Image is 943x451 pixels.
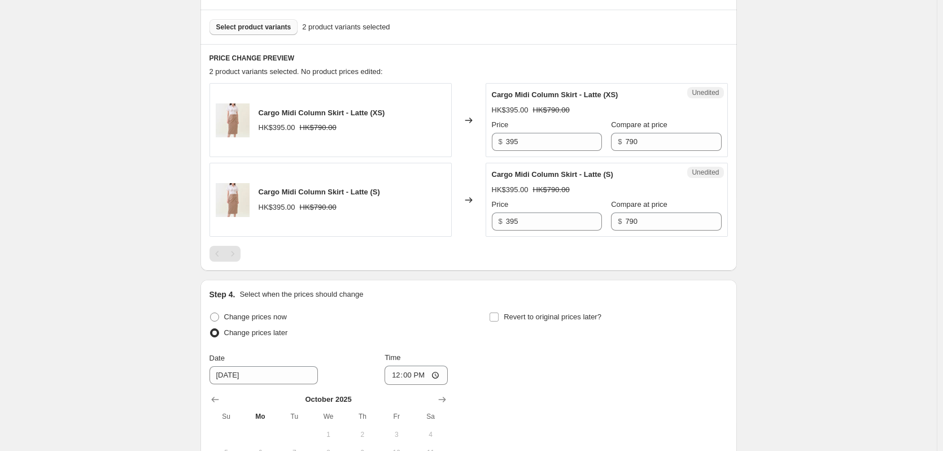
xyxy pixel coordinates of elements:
span: Th [350,412,375,421]
h6: PRICE CHANGE PREVIEW [209,54,728,63]
h2: Step 4. [209,289,235,300]
button: Show next month, November 2025 [434,392,450,407]
span: Price [492,120,509,129]
span: HK$790.00 [300,123,337,132]
span: $ [499,217,503,225]
span: Cargo Midi Column Skirt - Latte (XS) [259,109,385,117]
span: Sa [418,412,443,421]
button: Show previous month, September 2025 [207,392,223,407]
span: HK$395.00 [492,185,529,194]
span: Price [492,200,509,209]
span: 3 [384,430,409,439]
nav: Pagination [209,246,241,262]
span: We [316,412,340,421]
span: Unedited [692,168,719,177]
span: Compare at price [611,200,667,209]
span: Cargo Midi Column Skirt - Latte (S) [492,170,613,179]
span: 4 [418,430,443,439]
span: Tu [282,412,307,421]
button: Thursday October 2 2025 [346,426,379,444]
img: CargoMidiSkirtLatte7546_80x.jpg [216,103,250,137]
span: 2 product variants selected. No product prices edited: [209,67,383,76]
img: CargoMidiSkirtLatte7546_80x.jpg [216,183,250,217]
span: Change prices later [224,328,288,337]
span: Cargo Midi Column Skirt - Latte (XS) [492,90,618,99]
button: Select product variants [209,19,298,35]
button: Saturday October 4 2025 [413,426,447,444]
span: Date [209,354,225,362]
span: HK$395.00 [492,106,529,114]
button: Wednesday October 1 2025 [311,426,345,444]
p: Select when the prices should change [239,289,363,300]
span: HK$790.00 [533,185,570,194]
span: 1 [316,430,340,439]
span: Compare at price [611,120,667,129]
th: Sunday [209,407,243,426]
span: Mo [248,412,273,421]
span: HK$790.00 [300,203,337,211]
th: Saturday [413,407,447,426]
span: 2 product variants selected [302,21,390,33]
th: Wednesday [311,407,345,426]
span: Time [385,353,400,362]
th: Thursday [346,407,379,426]
span: Select product variants [216,23,291,32]
span: Su [214,412,239,421]
span: 2 [350,430,375,439]
span: $ [618,217,622,225]
span: Revert to original prices later? [504,313,601,321]
span: $ [618,137,622,146]
th: Monday [243,407,277,426]
input: 10/13/2025 [209,366,318,384]
span: Change prices now [224,313,287,321]
span: Cargo Midi Column Skirt - Latte (S) [259,188,380,196]
span: Unedited [692,88,719,97]
span: Fr [384,412,409,421]
span: HK$395.00 [259,123,295,132]
button: Friday October 3 2025 [379,426,413,444]
span: $ [499,137,503,146]
th: Friday [379,407,413,426]
span: HK$395.00 [259,203,295,211]
input: 12:00 [385,366,448,385]
th: Tuesday [277,407,311,426]
span: HK$790.00 [533,106,570,114]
